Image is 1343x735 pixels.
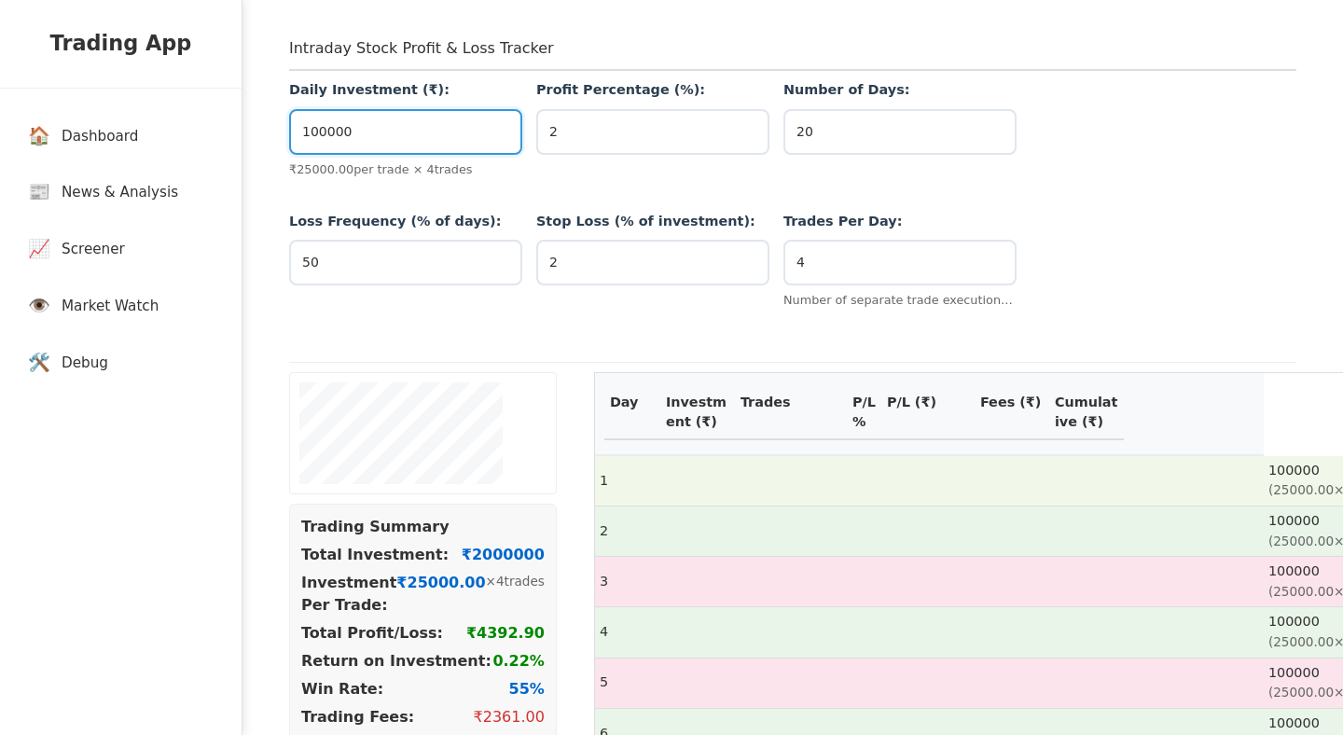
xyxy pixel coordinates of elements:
[28,179,50,206] span: 📰
[594,456,1263,506] td: 1
[62,182,178,203] span: News & Analysis
[594,557,1263,607] td: 3
[301,622,443,645] strong: Total Profit/Loss:
[509,678,545,700] span: 55 %
[660,387,735,440] th: Investment (₹)
[289,212,522,232] label: Loss Frequency (% of days):
[62,126,138,147] span: Dashboard
[301,572,396,617] strong: Investment Per Trade:
[62,239,125,260] span: Screener
[28,350,50,377] span: 🛠️
[62,296,159,317] span: Market Watch
[28,293,50,320] span: 👁️
[289,80,522,101] label: Daily Investment (₹):
[594,658,1263,708] td: 5
[301,544,449,566] strong: Total Investment:
[9,279,232,334] a: 👁️Market Watch
[735,387,847,440] th: Trades
[847,387,881,440] th: P/L %
[594,506,1263,557] td: 2
[975,387,1049,440] th: Fees (₹)
[492,650,545,673] span: 0.22 %
[462,544,545,566] span: ₹ 2000000
[486,572,545,617] span: × 4 trades
[9,222,232,277] a: 📈Screener
[9,109,232,164] a: 🏠Dashboard
[536,212,769,232] label: Stop Loss (% of investment):
[881,387,975,440] th: P/L (₹)
[28,123,50,150] span: 🏠
[9,165,232,220] a: 📰News & Analysis
[604,387,660,440] th: Day
[594,607,1263,658] td: 4
[28,236,50,263] span: 📈
[289,160,522,178] div: ₹ 25000.00 per trade × 4 trades
[62,353,108,374] span: Debug
[783,291,1017,309] div: Number of separate trade executions per day
[1049,387,1124,440] th: Cumulative (₹)
[301,516,545,538] div: Trading Summary
[783,80,1017,101] label: Number of Days:
[9,336,232,391] a: 🛠️Debug
[783,212,1017,232] label: Trades Per Day:
[301,650,492,673] strong: Return on Investment:
[474,706,545,728] span: ₹ 2361.00
[466,622,545,645] span: ₹ 4392.90
[301,678,383,700] strong: Win Rate:
[396,572,485,617] span: ₹ 25000.00
[19,28,223,60] h2: Trading App
[536,80,769,101] label: Profit Percentage (%):
[301,706,414,728] strong: Trading Fees:
[289,37,1296,71] h2: Intraday Stock Profit & Loss Tracker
